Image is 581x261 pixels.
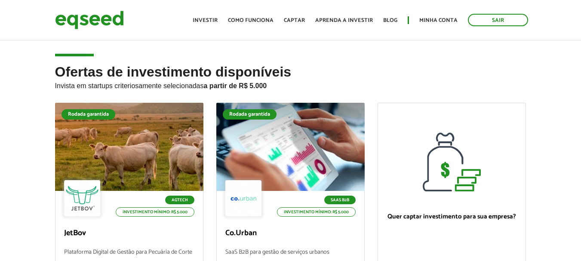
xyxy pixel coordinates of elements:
[193,18,218,23] a: Investir
[228,18,274,23] a: Como funciona
[277,207,356,217] p: Investimento mínimo: R$ 5.000
[387,213,517,221] p: Quer captar investimento para sua empresa?
[165,196,194,204] p: Agtech
[315,18,373,23] a: Aprenda a investir
[383,18,397,23] a: Blog
[225,229,356,238] p: Co.Urban
[468,14,528,26] a: Sair
[204,82,267,89] strong: a partir de R$ 5.000
[223,109,277,120] div: Rodada garantida
[324,196,356,204] p: SaaS B2B
[116,207,194,217] p: Investimento mínimo: R$ 5.000
[55,64,526,103] h2: Ofertas de investimento disponíveis
[419,18,458,23] a: Minha conta
[64,229,194,238] p: JetBov
[55,80,526,90] p: Invista em startups criteriosamente selecionadas
[284,18,305,23] a: Captar
[61,109,115,120] div: Rodada garantida
[55,9,124,31] img: EqSeed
